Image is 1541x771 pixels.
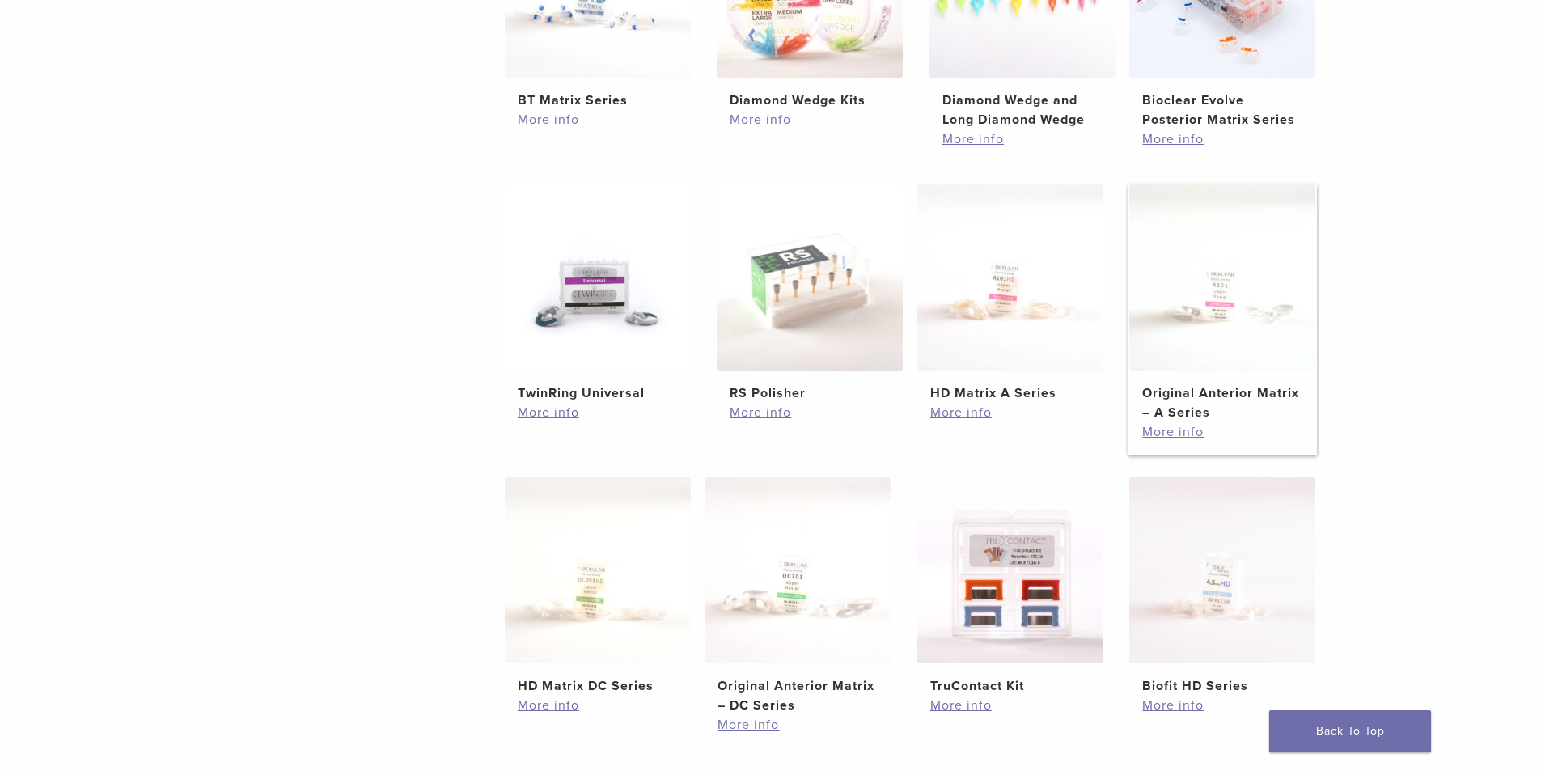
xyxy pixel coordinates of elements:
a: More info [1142,129,1302,149]
a: More info [518,110,678,129]
img: HD Matrix DC Series [505,477,691,663]
img: RS Polisher [717,184,903,371]
img: TwinRing Universal [505,184,691,371]
img: Original Anterior Matrix - DC Series [705,477,891,663]
a: Back To Top [1269,710,1431,752]
img: TruContact Kit [917,477,1103,663]
a: More info [930,696,1090,715]
a: More info [1142,696,1302,715]
a: HD Matrix DC SeriesHD Matrix DC Series [504,477,692,696]
h2: HD Matrix A Series [930,383,1090,403]
img: HD Matrix A Series [917,184,1103,371]
a: Original Anterior Matrix - A SeriesOriginal Anterior Matrix – A Series [1128,184,1317,422]
a: HD Matrix A SeriesHD Matrix A Series [917,184,1105,403]
h2: BT Matrix Series [518,91,678,110]
h2: Bioclear Evolve Posterior Matrix Series [1142,91,1302,129]
h2: Biofit HD Series [1142,676,1302,696]
h2: TwinRing Universal [518,383,678,403]
a: Biofit HD SeriesBiofit HD Series [1128,477,1317,696]
a: More info [730,110,890,129]
h2: Diamond Wedge and Long Diamond Wedge [942,91,1103,129]
h2: Diamond Wedge Kits [730,91,890,110]
a: More info [930,403,1090,422]
h2: TruContact Kit [930,676,1090,696]
h2: RS Polisher [730,383,890,403]
a: More info [718,715,878,735]
a: TruContact KitTruContact Kit [917,477,1105,696]
a: TwinRing UniversalTwinRing Universal [504,184,692,403]
a: Original Anterior Matrix - DC SeriesOriginal Anterior Matrix – DC Series [704,477,892,715]
img: Biofit HD Series [1129,477,1315,663]
a: More info [942,129,1103,149]
h2: Original Anterior Matrix – A Series [1142,383,1302,422]
img: Original Anterior Matrix - A Series [1129,184,1315,371]
h2: HD Matrix DC Series [518,676,678,696]
h2: Original Anterior Matrix – DC Series [718,676,878,715]
a: More info [730,403,890,422]
a: RS PolisherRS Polisher [716,184,904,403]
a: More info [518,403,678,422]
a: More info [518,696,678,715]
a: More info [1142,422,1302,442]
